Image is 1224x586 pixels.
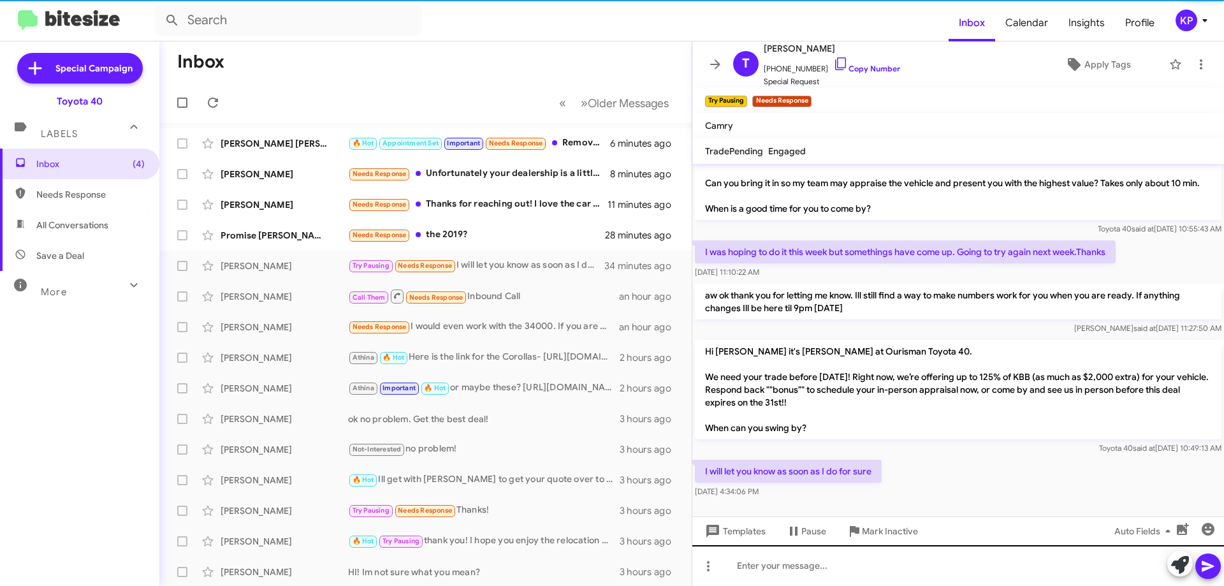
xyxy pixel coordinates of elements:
[133,157,145,170] span: (4)
[36,157,145,170] span: Inbox
[221,535,348,548] div: [PERSON_NAME]
[1132,224,1154,233] span: said at
[620,351,681,364] div: 2 hours ago
[695,487,759,496] span: [DATE] 4:34:06 PM
[348,381,620,395] div: or maybe these? [URL][DOMAIN_NAME]
[608,198,681,211] div: 11 minutes ago
[605,229,681,242] div: 28 minutes ago
[221,504,348,517] div: [PERSON_NAME]
[949,4,995,41] a: Inbox
[620,566,681,578] div: 3 hours ago
[348,472,620,487] div: Ill get with [PERSON_NAME] to get your quote over to you
[348,319,619,334] div: I would even work with the 34000. If you are willing to deal
[764,41,900,56] span: [PERSON_NAME]
[581,95,588,111] span: »
[154,5,422,36] input: Search
[620,382,681,395] div: 2 hours ago
[57,95,103,108] div: Toyota 40
[353,170,407,178] span: Needs Response
[348,288,619,304] div: Inbound Call
[447,139,480,147] span: Important
[36,219,108,231] span: All Conversations
[353,445,402,453] span: Not-Interested
[695,267,759,277] span: [DATE] 11:10:22 AM
[1133,443,1155,453] span: said at
[1104,520,1186,543] button: Auto Fields
[221,443,348,456] div: [PERSON_NAME]
[1098,224,1221,233] span: Toyota 40 [DATE] 10:55:43 AM
[348,136,610,150] div: Removed ‌👍‌ from “ I just left you a voicemail if you would like to talk about this. My adjustmen...
[620,474,681,487] div: 3 hours ago
[221,198,348,211] div: [PERSON_NAME]
[1115,4,1165,41] a: Profile
[742,54,750,74] span: T
[833,64,900,73] a: Copy Number
[692,520,776,543] button: Templates
[768,145,806,157] span: Engaged
[348,197,608,212] div: Thanks for reaching out! I love the car but the OTD price is just too high for me at the moment a...
[221,566,348,578] div: [PERSON_NAME]
[776,520,836,543] button: Pause
[605,260,681,272] div: 34 minutes ago
[862,520,918,543] span: Mark Inactive
[221,413,348,425] div: [PERSON_NAME]
[382,384,416,392] span: Important
[695,340,1221,439] p: Hi [PERSON_NAME] it's [PERSON_NAME] at Ourisman Toyota 40. We need your trade before [DATE]! Righ...
[348,413,620,425] div: ok no problem. Get the best deal!
[610,137,681,150] div: 6 minutes ago
[705,96,747,107] small: Try Pausing
[398,506,452,515] span: Needs Response
[353,476,374,484] span: 🔥 Hot
[382,353,404,362] span: 🔥 Hot
[221,351,348,364] div: [PERSON_NAME]
[382,537,419,545] span: Try Pausing
[552,90,676,116] nav: Page navigation example
[348,228,605,242] div: the 2019?
[348,503,620,518] div: Thanks!
[573,90,676,116] button: Next
[55,62,133,75] span: Special Campaign
[353,323,407,331] span: Needs Response
[221,290,348,303] div: [PERSON_NAME]
[620,443,681,456] div: 3 hours ago
[695,240,1116,263] p: I was hoping to do it this week but somethings have come up. Going to try again next week.Thanks
[177,52,224,72] h1: Inbox
[353,384,374,392] span: Athina
[221,260,348,272] div: [PERSON_NAME]
[36,188,145,201] span: Needs Response
[619,321,681,333] div: an hour ago
[1084,53,1131,76] span: Apply Tags
[1114,520,1176,543] span: Auto Fields
[221,137,348,150] div: [PERSON_NAME] [PERSON_NAME]
[551,90,574,116] button: Previous
[995,4,1058,41] a: Calendar
[353,293,386,302] span: Call Them
[348,350,620,365] div: Here is the link for the Corollas- [URL][DOMAIN_NAME]
[752,96,811,107] small: Needs Response
[588,96,669,110] span: Older Messages
[353,537,374,545] span: 🔥 Hot
[1165,10,1210,31] button: KP
[424,384,446,392] span: 🔥 Hot
[353,261,390,270] span: Try Pausing
[619,290,681,303] div: an hour ago
[36,249,84,262] span: Save a Deal
[353,139,374,147] span: 🔥 Hot
[382,139,439,147] span: Appointment Set
[1099,443,1221,453] span: Toyota 40 [DATE] 10:49:13 AM
[1058,4,1115,41] a: Insights
[489,139,543,147] span: Needs Response
[353,353,374,362] span: Athina
[836,520,928,543] button: Mark Inactive
[703,520,766,543] span: Templates
[41,128,78,140] span: Labels
[705,120,733,131] span: Camry
[1074,323,1221,333] span: [PERSON_NAME] [DATE] 11:27:50 AM
[620,413,681,425] div: 3 hours ago
[221,382,348,395] div: [PERSON_NAME]
[1133,323,1156,333] span: said at
[221,229,348,242] div: Promise [PERSON_NAME]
